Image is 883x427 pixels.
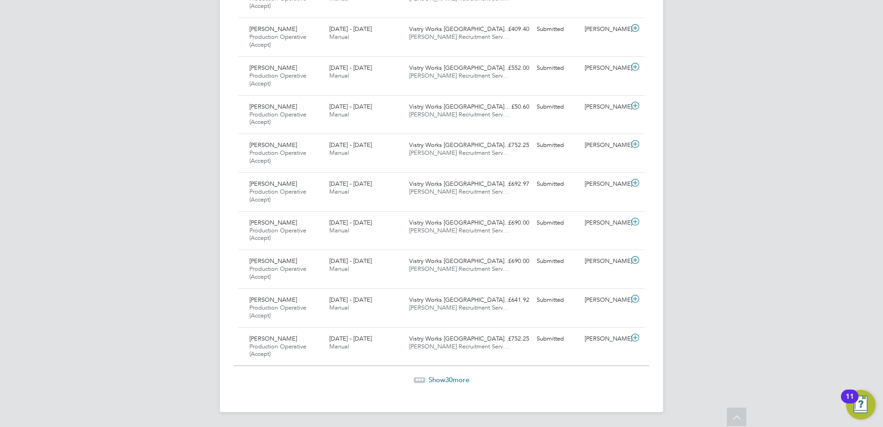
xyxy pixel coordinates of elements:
[329,149,349,157] span: Manual
[409,265,509,273] span: [PERSON_NAME] Recruitment Serv…
[581,177,629,192] div: [PERSON_NAME]
[249,25,297,33] span: [PERSON_NAME]
[329,103,372,110] span: [DATE] - [DATE]
[485,293,533,308] div: £641.92
[249,335,297,342] span: [PERSON_NAME]
[249,72,306,87] span: Production Operative (Accept)
[485,331,533,347] div: £752.25
[409,188,509,195] span: [PERSON_NAME] Recruitment Serv…
[409,342,509,350] span: [PERSON_NAME] Recruitment Serv…
[329,110,349,118] span: Manual
[445,375,453,384] span: 30
[485,61,533,76] div: £552.00
[249,257,297,265] span: [PERSON_NAME]
[329,188,349,195] span: Manual
[329,219,372,226] span: [DATE] - [DATE]
[485,215,533,231] div: £690.00
[533,293,581,308] div: Submitted
[409,25,510,33] span: Vistry Works [GEOGRAPHIC_DATA]…
[409,257,510,265] span: Vistry Works [GEOGRAPHIC_DATA]…
[249,103,297,110] span: [PERSON_NAME]
[249,141,297,149] span: [PERSON_NAME]
[429,375,469,384] span: Show more
[533,177,581,192] div: Submitted
[581,99,629,115] div: [PERSON_NAME]
[249,226,306,242] span: Production Operative (Accept)
[409,72,509,79] span: [PERSON_NAME] Recruitment Serv…
[409,180,510,188] span: Vistry Works [GEOGRAPHIC_DATA]…
[533,61,581,76] div: Submitted
[249,33,306,49] span: Production Operative (Accept)
[409,141,510,149] span: Vistry Works [GEOGRAPHIC_DATA]…
[249,149,306,165] span: Production Operative (Accept)
[485,177,533,192] div: £692.97
[409,296,510,304] span: Vistry Works [GEOGRAPHIC_DATA]…
[581,61,629,76] div: [PERSON_NAME]
[485,138,533,153] div: £752.25
[329,33,349,41] span: Manual
[249,265,306,281] span: Production Operative (Accept)
[249,296,297,304] span: [PERSON_NAME]
[533,254,581,269] div: Submitted
[329,265,349,273] span: Manual
[329,25,372,33] span: [DATE] - [DATE]
[329,64,372,72] span: [DATE] - [DATE]
[329,180,372,188] span: [DATE] - [DATE]
[581,138,629,153] div: [PERSON_NAME]
[409,110,509,118] span: [PERSON_NAME] Recruitment Serv…
[329,141,372,149] span: [DATE] - [DATE]
[249,219,297,226] span: [PERSON_NAME]
[249,304,306,319] span: Production Operative (Accept)
[249,342,306,358] span: Production Operative (Accept)
[249,110,306,126] span: Production Operative (Accept)
[846,390,876,420] button: Open Resource Center, 11 new notifications
[329,342,349,350] span: Manual
[249,180,297,188] span: [PERSON_NAME]
[533,99,581,115] div: Submitted
[581,22,629,37] div: [PERSON_NAME]
[846,396,854,409] div: 11
[329,296,372,304] span: [DATE] - [DATE]
[581,254,629,269] div: [PERSON_NAME]
[533,331,581,347] div: Submitted
[485,99,533,115] div: £50.60
[485,22,533,37] div: £409.40
[249,188,306,203] span: Production Operative (Accept)
[409,219,510,226] span: Vistry Works [GEOGRAPHIC_DATA]…
[329,335,372,342] span: [DATE] - [DATE]
[581,331,629,347] div: [PERSON_NAME]
[409,149,509,157] span: [PERSON_NAME] Recruitment Serv…
[581,293,629,308] div: [PERSON_NAME]
[249,64,297,72] span: [PERSON_NAME]
[409,304,509,311] span: [PERSON_NAME] Recruitment Serv…
[409,33,509,41] span: [PERSON_NAME] Recruitment Serv…
[329,257,372,265] span: [DATE] - [DATE]
[409,335,510,342] span: Vistry Works [GEOGRAPHIC_DATA]…
[409,103,510,110] span: Vistry Works [GEOGRAPHIC_DATA]…
[485,254,533,269] div: £690.00
[409,64,510,72] span: Vistry Works [GEOGRAPHIC_DATA]…
[329,226,349,234] span: Manual
[533,138,581,153] div: Submitted
[581,215,629,231] div: [PERSON_NAME]
[409,226,509,234] span: [PERSON_NAME] Recruitment Serv…
[533,215,581,231] div: Submitted
[329,304,349,311] span: Manual
[533,22,581,37] div: Submitted
[329,72,349,79] span: Manual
